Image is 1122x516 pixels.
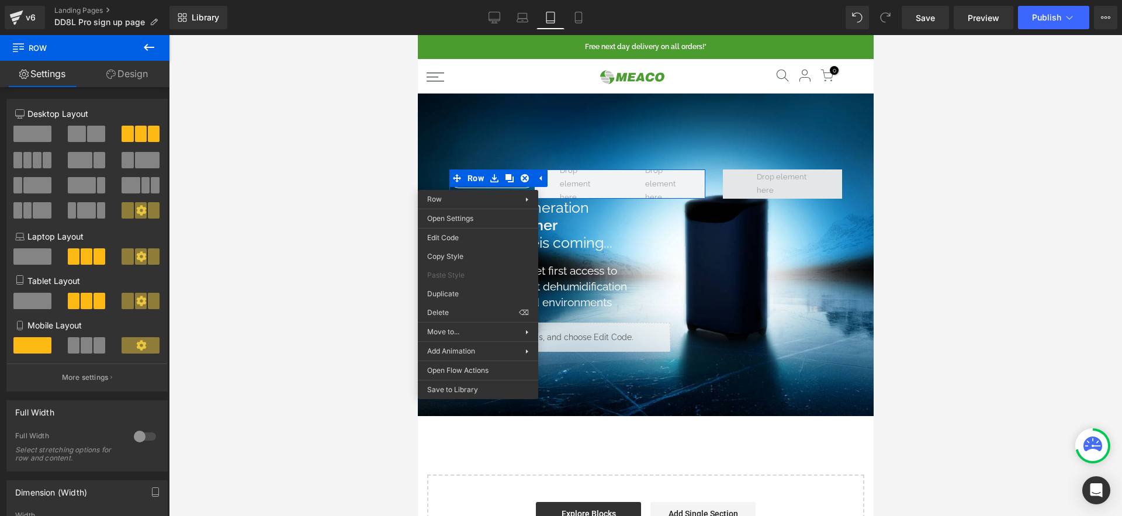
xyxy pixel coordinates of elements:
[169,6,227,29] a: New Library
[15,230,159,243] p: Laptop Layout
[32,164,223,216] h1: The next-generation of is coming...
[1082,476,1110,504] div: Open Intercom Messenger
[15,401,54,417] div: Full Width
[427,385,529,395] span: Save to Library
[427,213,529,224] span: Open Settings
[15,481,87,497] div: Dimension (Width)
[115,134,130,152] a: Expand / Collapse
[54,18,145,27] span: DD8L Pro sign up page
[427,251,529,262] span: Copy Style
[47,134,69,152] span: Row
[32,228,217,276] h1: Sign up now to get first access to all-new intelligent dehumidification designed for cold environ...
[1018,6,1089,29] button: Publish
[427,195,442,203] span: Row
[508,6,536,29] a: Laptop
[32,181,139,216] strong: cold-weather performance
[954,6,1013,29] a: Preview
[15,446,120,462] div: Select stretching options for row and content.
[69,134,84,152] a: Save row
[916,12,935,24] span: Save
[5,6,45,29] a: v6
[84,134,99,152] a: Clone Row
[15,275,159,287] p: Tablet Layout
[846,6,869,29] button: Undo
[15,431,122,444] div: Full Width
[427,346,525,356] span: Add Animation
[62,372,109,383] p: More settings
[15,319,159,331] p: Mobile Layout
[54,6,169,15] a: Landing Pages
[427,270,529,280] span: Paste Style
[519,307,529,318] span: ⌫
[118,467,223,490] a: Explore Blocks
[427,327,525,337] span: Move to...
[480,6,508,29] a: Desktop
[12,35,129,61] span: Row
[85,61,169,87] a: Design
[15,108,159,120] p: Desktop Layout
[536,6,565,29] a: Tablet
[192,12,219,23] span: Library
[427,233,529,243] span: Edit Code
[565,6,593,29] a: Mobile
[427,307,519,318] span: Delete
[7,363,167,391] button: More settings
[1094,6,1117,29] button: More
[233,467,338,490] a: Add Single Section
[427,289,529,299] span: Duplicate
[968,12,999,24] span: Preview
[427,365,529,376] span: Open Flow Actions
[874,6,897,29] button: Redo
[1032,13,1061,22] span: Publish
[99,134,115,152] a: Remove Row
[23,10,38,25] div: v6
